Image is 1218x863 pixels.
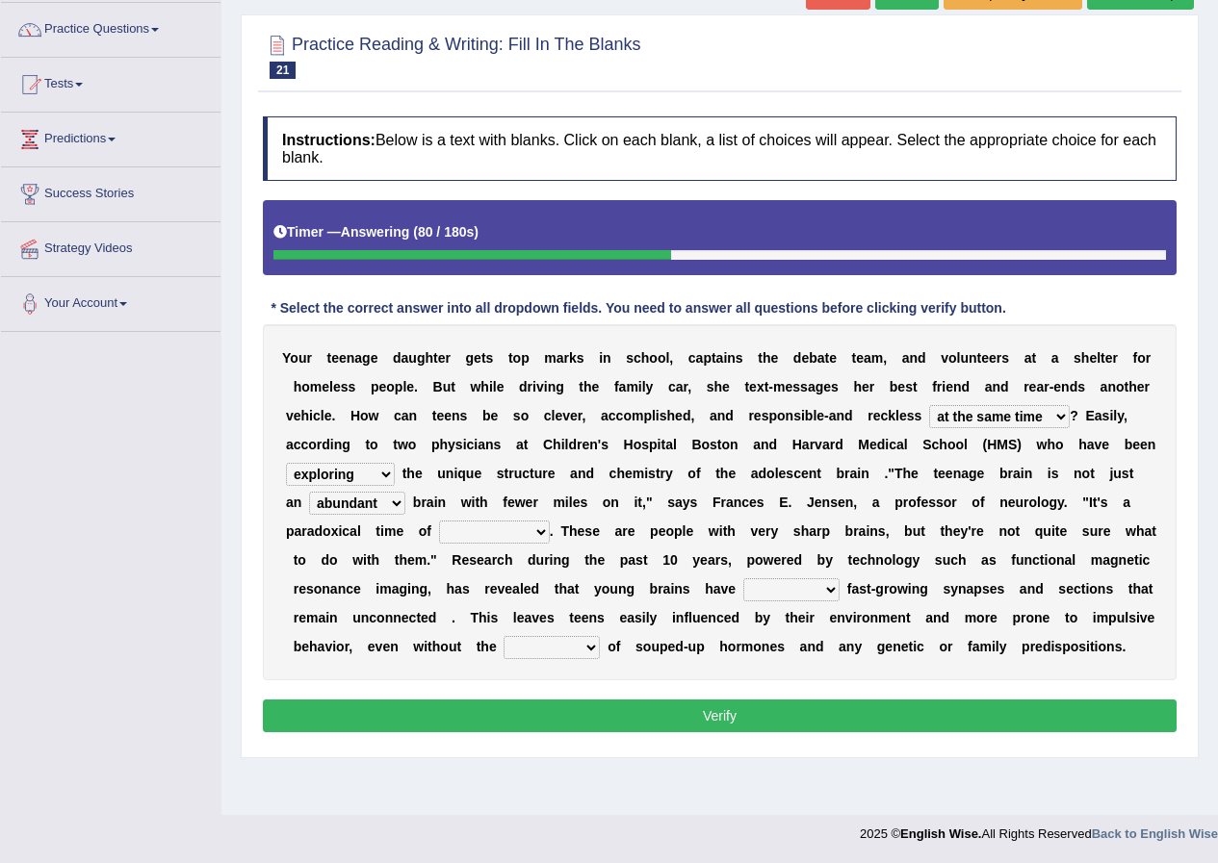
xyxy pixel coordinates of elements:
b: o [408,437,417,452]
b: r [578,408,583,423]
b: r [997,350,1001,366]
b: s [1077,379,1085,394]
b: o [1116,379,1125,394]
b: c [313,408,321,423]
b: e [856,350,864,366]
b: i [1109,408,1113,423]
h5: Timer — [273,225,479,240]
b: h [1128,379,1137,394]
h2: Practice Reading & Writing: Fill In The Blanks [263,31,641,79]
b: c [668,379,676,394]
b: r [684,379,688,394]
a: Tests [1,58,220,106]
b: E [1085,408,1094,423]
b: i [309,408,313,423]
b: o [649,350,658,366]
b: a [817,350,825,366]
b: p [395,379,403,394]
b: l [493,379,497,394]
b: v [286,408,294,423]
a: Predictions [1,113,220,161]
b: Instructions: [282,132,376,148]
b: s [513,408,521,423]
b: e [899,408,907,423]
b: b [809,350,817,366]
b: r [869,379,874,394]
b: a [808,379,816,394]
b: s [907,408,915,423]
b: y [448,437,455,452]
b: s [800,379,808,394]
b: e [770,350,778,366]
b: o [658,350,666,366]
b: r [317,437,322,452]
b: a [985,379,993,394]
b: a [1036,379,1044,394]
b: l [895,408,899,423]
b: g [816,379,824,394]
b: i [723,350,727,366]
b: a [516,437,524,452]
b: v [941,350,948,366]
b: a [902,350,910,366]
b: n [837,408,845,423]
b: n [992,379,1000,394]
b: e [1105,350,1113,366]
b: r [868,408,872,423]
b: h [300,408,309,423]
b: s [460,408,468,423]
b: i [544,379,548,394]
b: e [436,408,444,423]
b: e [897,379,905,394]
b: e [1089,350,1097,366]
b: e [675,408,683,423]
b: t [451,379,455,394]
b: s [736,350,743,366]
b: s [1074,350,1081,366]
b: s [455,437,463,452]
b: r [1044,379,1049,394]
b: m [544,350,556,366]
b: e [829,350,837,366]
div: * Select the correct answer into all dropdown fields. You need to answer all questions before cli... [263,299,1014,319]
b: t [1031,350,1036,366]
b: t [481,350,486,366]
b: w [398,437,408,452]
b: e [339,350,347,366]
b: c [634,350,641,366]
b: u [298,350,307,366]
b: e [816,408,824,423]
b: e [981,350,989,366]
b: t [326,350,331,366]
b: e [371,350,378,366]
b: n [910,350,919,366]
b: w [470,379,480,394]
b: e [1137,379,1145,394]
b: t [508,350,513,366]
b: h [294,379,302,394]
b: r [564,350,569,366]
b: i [532,379,536,394]
b: o [360,408,369,423]
b: a [354,350,362,366]
b: b [805,408,814,423]
b: r [937,379,942,394]
b: a [864,350,871,366]
b: h [425,350,433,366]
b: e [989,350,997,366]
b: - [768,379,773,394]
b: i [599,350,603,366]
b: . [414,379,418,394]
b: x [757,379,764,394]
b: o [370,437,378,452]
a: Strategy Videos [1,222,220,270]
b: n [347,350,355,366]
b: c [467,437,475,452]
b: t [913,379,918,394]
b: g [362,350,371,366]
b: o [513,350,522,366]
b: o [623,408,632,423]
b: d [683,408,691,423]
b: h [439,437,448,452]
b: p [703,350,712,366]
